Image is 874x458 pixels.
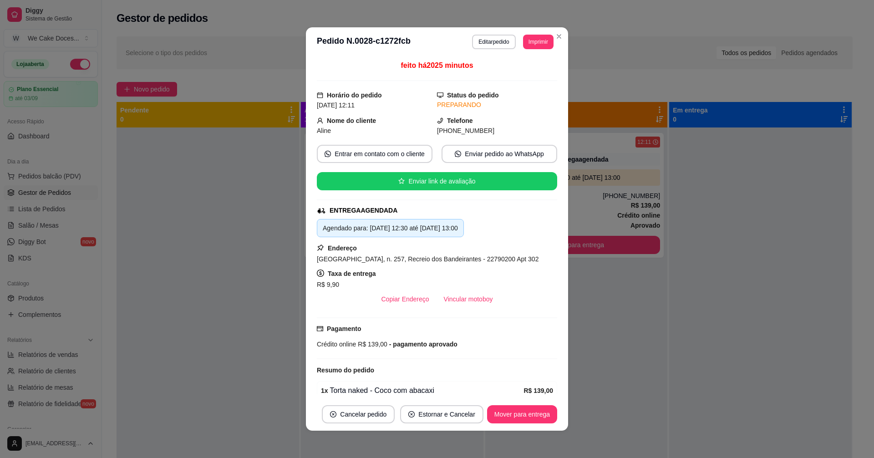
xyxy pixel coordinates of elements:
span: close-circle [330,411,336,417]
span: - pagamento aprovado [387,341,457,348]
button: close-circleCancelar pedido [322,405,395,423]
button: whats-appEntrar em contato com o cliente [317,145,432,163]
span: [PHONE_NUMBER] [437,127,494,134]
button: starEnviar link de avaliação [317,172,557,190]
h3: Pedido N. 0028-c1272fcb [317,35,411,49]
button: Close [552,29,566,44]
span: pushpin [317,244,324,251]
span: R$ 9,90 [317,281,339,288]
button: Vincular motoboy [437,290,500,308]
strong: Nome do cliente [327,117,376,124]
span: desktop [437,92,443,98]
span: Aline [317,127,331,134]
strong: Horário do pedido [327,92,382,99]
div: PREPARANDO [437,100,557,110]
strong: Endereço [328,244,357,252]
div: Agendado para: [DATE] 12:30 até [DATE] 13:00 [323,223,458,233]
span: phone [437,117,443,124]
strong: Resumo do pedido [317,366,374,374]
span: R$ 139,00 [356,341,387,348]
strong: Status do pedido [447,92,499,99]
span: [DATE] 12:11 [317,102,355,109]
strong: Telefone [447,117,473,124]
span: star [398,178,405,184]
span: close-circle [408,411,415,417]
button: Mover para entrega [487,405,557,423]
span: Crédito online [317,341,356,348]
div: ENTREGA AGENDADA [330,206,397,215]
strong: Taxa de entrega [328,270,376,277]
span: credit-card [317,326,323,332]
button: Editarpedido [472,35,515,49]
div: Torta naked - Coco com abacaxi [321,385,523,396]
button: close-circleEstornar e Cancelar [400,405,483,423]
span: feito há 2025 minutos [401,61,473,69]
span: dollar [317,270,324,277]
strong: Pagamento [327,325,361,332]
span: whats-app [455,151,461,157]
span: user [317,117,323,124]
strong: R$ 139,00 [523,387,553,394]
span: calendar [317,92,323,98]
button: whats-appEnviar pedido ao WhatsApp [442,145,557,163]
strong: 1 x [321,387,328,394]
button: Copiar Endereço [374,290,437,308]
button: Imprimir [523,35,554,49]
span: [GEOGRAPHIC_DATA], n. 257, Recreio dos Bandeirantes - 22790200 Apt 302 [317,255,539,263]
span: whats-app [325,151,331,157]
